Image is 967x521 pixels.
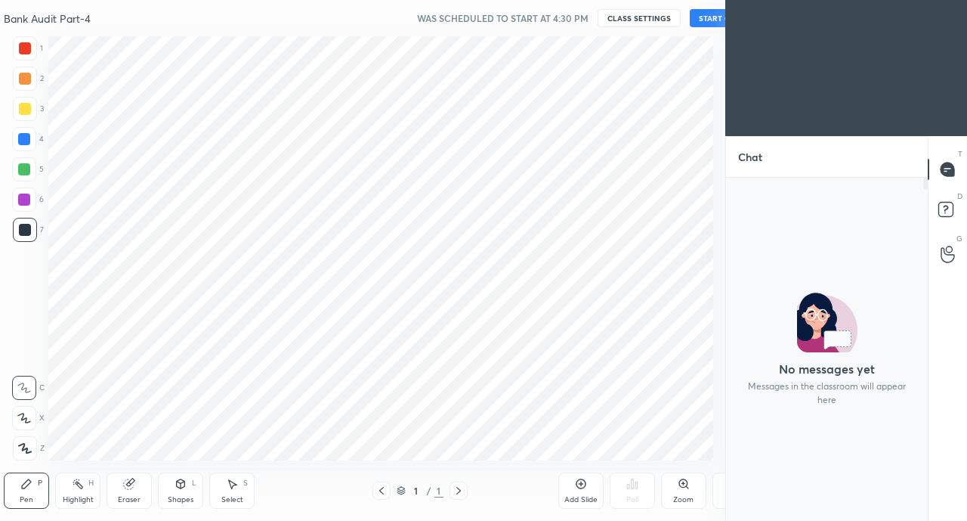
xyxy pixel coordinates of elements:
[673,496,694,504] div: Zoom
[12,157,44,181] div: 5
[13,97,44,121] div: 3
[12,376,45,400] div: C
[38,479,42,487] div: P
[168,496,193,504] div: Shapes
[564,496,598,504] div: Add Slide
[243,479,248,487] div: S
[88,479,94,487] div: H
[434,484,443,498] div: 1
[4,11,91,26] h4: Bank Audit Part-4
[409,486,424,495] div: 1
[13,36,43,60] div: 1
[956,233,962,244] p: G
[690,9,758,27] button: START CLASS
[13,67,44,91] div: 2
[12,406,45,430] div: X
[598,9,681,27] button: CLASS SETTINGS
[118,496,141,504] div: Eraser
[12,127,44,151] div: 4
[20,496,33,504] div: Pen
[417,11,589,25] h5: WAS SCHEDULED TO START AT 4:30 PM
[192,479,196,487] div: L
[427,486,431,495] div: /
[726,137,774,177] p: Chat
[957,191,962,202] p: D
[13,218,44,242] div: 7
[958,148,962,160] p: T
[63,496,94,504] div: Highlight
[13,436,45,461] div: Z
[12,188,44,212] div: 6
[221,496,243,504] div: Select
